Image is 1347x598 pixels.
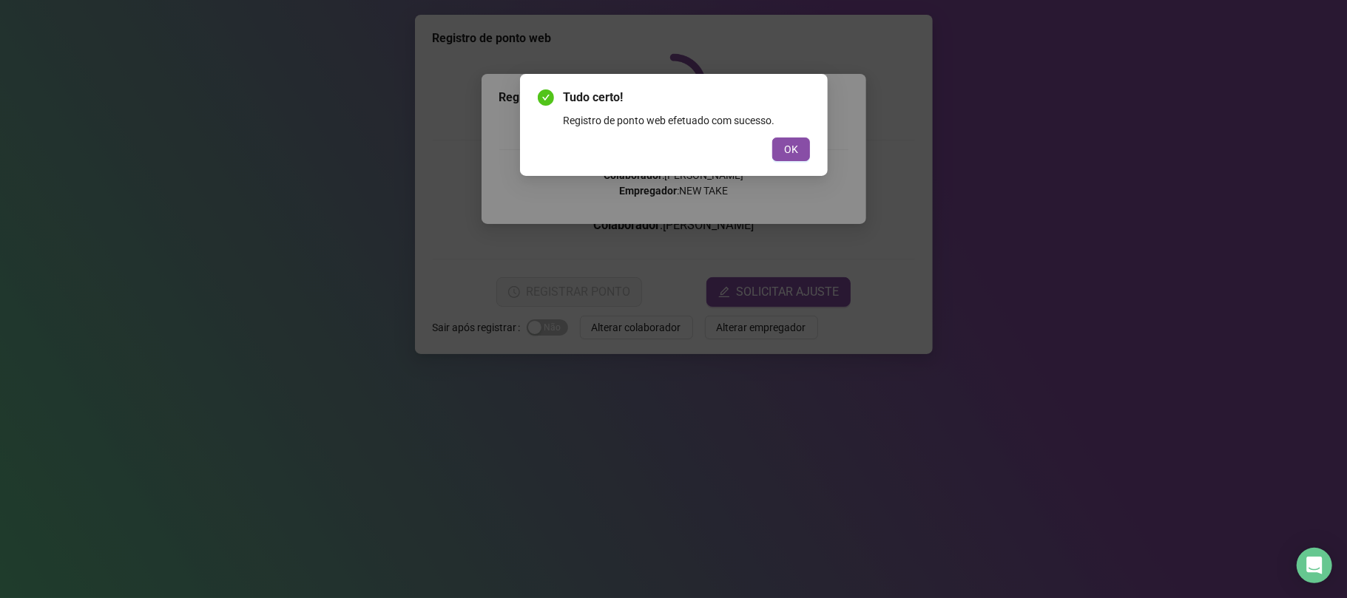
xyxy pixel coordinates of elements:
div: Registro de ponto web efetuado com sucesso. [563,112,810,129]
span: OK [784,141,798,157]
span: check-circle [538,89,554,106]
span: Tudo certo! [563,89,810,106]
div: Open Intercom Messenger [1297,548,1332,583]
button: OK [772,137,810,161]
